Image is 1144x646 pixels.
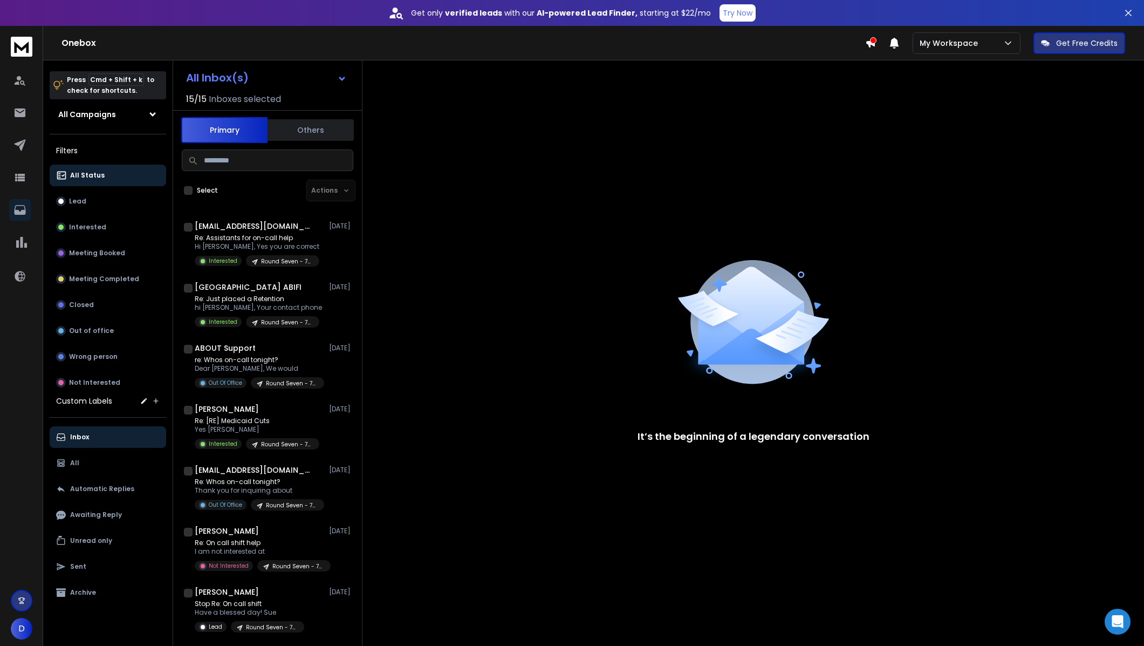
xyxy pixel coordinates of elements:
p: Closed [69,301,94,309]
button: Awaiting Reply [50,504,166,526]
button: Unread only [50,530,166,552]
p: Press to check for shortcuts. [67,74,154,96]
strong: verified leads [445,8,502,18]
p: Have a blessed day! Sue [195,608,304,617]
p: Inbox [70,433,89,441]
strong: AI-powered Lead Finder, [537,8,638,18]
p: Archive [70,588,96,597]
button: Out of office [50,320,166,342]
button: Interested [50,216,166,238]
p: Get only with our starting at $22/mo [411,8,711,18]
p: Re: [RE] Medicaid Cuts [195,417,319,425]
h1: [PERSON_NAME] [195,404,259,414]
p: Lead [209,623,222,631]
h1: All Campaigns [58,109,116,120]
button: All Status [50,165,166,186]
p: Re: Whos on-call tonight? [195,478,324,486]
h1: [PERSON_NAME] [195,526,259,536]
div: Open Intercom Messenger [1105,609,1131,635]
p: Out Of Office [209,379,242,387]
h3: Filters [50,143,166,158]
h1: [EMAIL_ADDRESS][DOMAIN_NAME] [195,465,313,475]
button: D [11,618,32,640]
h1: [EMAIL_ADDRESS][DOMAIN_NAME] [195,221,313,232]
h3: Inboxes selected [209,93,281,106]
p: Not Interested [69,378,120,387]
p: Get Free Credits [1056,38,1118,49]
img: logo [11,37,32,57]
p: Sent [70,562,86,571]
p: Out of office [69,327,114,335]
h1: All Inbox(s) [186,72,249,83]
p: It’s the beginning of a legendary conversation [638,429,869,444]
p: [DATE] [329,588,353,596]
button: All Campaigns [50,104,166,125]
p: Thank you for inquiring about [195,486,324,495]
button: Try Now [720,4,756,22]
h1: [GEOGRAPHIC_DATA] ABIFI [195,282,302,293]
p: Interested [209,318,237,326]
p: Interested [209,440,237,448]
p: Awaiting Reply [70,511,122,519]
p: Round Seven - 7/17 [266,501,318,509]
button: All [50,452,166,474]
p: Stop Re: On call shift [195,600,304,608]
button: Primary [181,117,268,143]
button: All Inbox(s) [177,67,355,89]
p: My Workspace [920,38,982,49]
p: [DATE] [329,527,353,535]
p: Unread only [70,536,112,545]
p: Dear [PERSON_NAME], We would [195,364,324,373]
p: Not Interested [209,562,249,570]
button: Lead [50,191,166,212]
p: Try Now [723,8,752,18]
button: Meeting Booked [50,242,166,264]
p: Yes [PERSON_NAME] [195,425,319,434]
p: [DATE] [329,222,353,230]
span: 15 / 15 [186,93,207,106]
p: Round Seven - 7/17 [261,257,313,266]
h1: Onebox [61,37,865,50]
h1: [PERSON_NAME] [195,587,259,597]
p: Round Seven - 7/17 [261,318,313,327]
p: [DATE] [329,405,353,413]
p: Lead [69,197,86,206]
h1: ABOUT Support [195,343,256,353]
p: Wrong person [69,352,118,361]
button: Inbox [50,426,166,448]
button: Archive [50,582,166,603]
button: Get Free Credits [1033,32,1125,54]
p: Round Seven - 7/17 [246,623,298,631]
p: [DATE] [329,466,353,474]
p: Re: Assistants for on-call help [195,234,319,242]
p: Interested [69,223,106,232]
p: Automatic Replies [70,485,134,493]
p: Hi [PERSON_NAME], Yes you are correct [195,242,319,251]
p: [DATE] [329,283,353,291]
p: [DATE] [329,344,353,352]
button: Others [268,118,354,142]
button: Wrong person [50,346,166,368]
p: Out Of Office [209,501,242,509]
p: Meeting Completed [69,275,139,283]
h3: Custom Labels [56,396,112,406]
p: Meeting Booked [69,249,125,257]
p: Round Seven - 7/17 [261,440,313,448]
p: Re: Just placed a Retention [195,295,322,303]
button: Automatic Replies [50,478,166,500]
p: All Status [70,171,105,180]
p: Round Seven - 7/17 [266,379,318,387]
label: Select [197,186,218,195]
button: Closed [50,294,166,316]
p: Re: On call shift help [195,539,324,547]
button: Not Interested [50,372,166,393]
p: re: Whos on-call tonight? [195,356,324,364]
button: Sent [50,556,166,577]
p: I am not interested at [195,547,324,556]
p: hi [PERSON_NAME], Your contact phone [195,303,322,312]
span: Cmd + Shift + k [88,73,144,86]
button: Meeting Completed [50,268,166,290]
p: Interested [209,257,237,265]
